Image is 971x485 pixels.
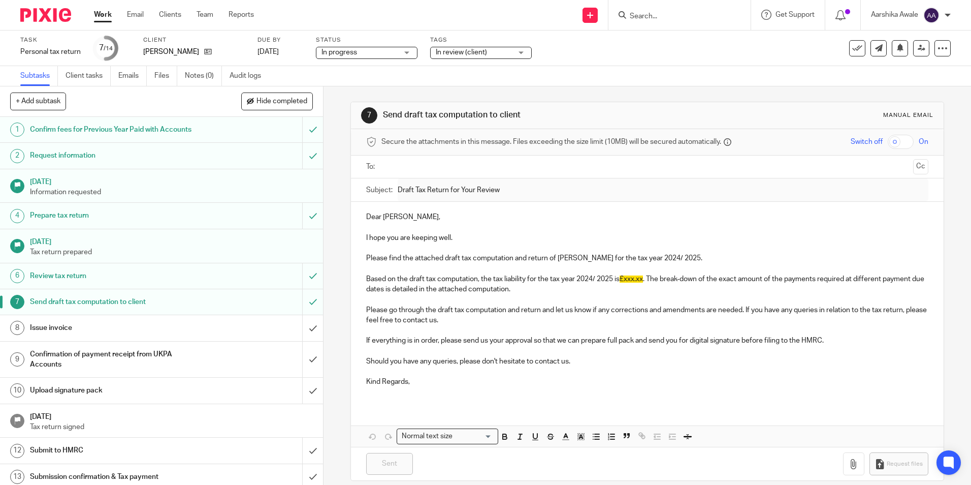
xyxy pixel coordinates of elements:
[871,10,918,20] p: Aarshika Awale
[257,48,279,55] span: [DATE]
[30,208,205,223] h1: Prepare tax return
[30,422,313,432] p: Tax return signed
[20,66,58,86] a: Subtasks
[366,305,928,326] p: Please go through the draft tax computation and return and let us know if any corrections and ame...
[30,174,313,187] h1: [DATE]
[10,149,24,163] div: 2
[366,233,928,243] p: I hope you are keeping well.
[397,429,498,444] div: Search for option
[629,12,720,21] input: Search
[10,352,24,367] div: 9
[185,66,222,86] a: Notes (0)
[30,443,205,458] h1: Submit to HMRC
[366,356,928,367] p: Should you have any queries, please don't hesitate to contact us.
[10,444,24,458] div: 12
[127,10,144,20] a: Email
[230,66,269,86] a: Audit logs
[30,320,205,336] h1: Issue invoice
[30,247,313,257] p: Tax return prepared
[30,268,205,284] h1: Review tax return
[229,10,254,20] a: Reports
[10,383,24,398] div: 10
[30,383,205,398] h1: Upload signature pack
[30,294,205,310] h1: Send draft tax computation to client
[257,36,303,44] label: Due by
[30,148,205,163] h1: Request information
[30,409,313,422] h1: [DATE]
[775,11,815,18] span: Get Support
[104,46,113,51] small: /14
[366,162,377,172] label: To:
[366,212,928,222] p: Dear [PERSON_NAME],
[366,377,928,387] p: Kind Regards,
[66,66,111,86] a: Client tasks
[197,10,213,20] a: Team
[620,276,643,283] span: £xxx.xx
[399,431,455,442] span: Normal text size
[30,234,313,247] h1: [DATE]
[159,10,181,20] a: Clients
[10,209,24,223] div: 4
[10,321,24,335] div: 8
[919,137,928,147] span: On
[20,47,81,57] div: Personal tax return
[383,110,669,120] h1: Send draft tax computation to client
[94,10,112,20] a: Work
[436,49,487,56] span: In review (client)
[316,36,417,44] label: Status
[20,36,81,44] label: Task
[10,123,24,137] div: 1
[887,460,923,468] span: Request files
[30,469,205,484] h1: Submission confirmation & Tax payment
[366,274,928,295] p: Based on the draft tax computation, the tax liability for the tax year 2024/ 2025 is . The break-...
[430,36,532,44] label: Tags
[321,49,357,56] span: In progress
[10,295,24,309] div: 7
[30,347,205,373] h1: Confirmation of payment receipt from UKPA Accounts
[883,111,933,119] div: Manual email
[30,187,313,197] p: Information requested
[923,7,940,23] img: svg%3E
[118,66,147,86] a: Emails
[30,122,205,137] h1: Confirm fees for Previous Year Paid with Accounts
[99,42,113,54] div: 7
[456,431,492,442] input: Search for option
[851,137,883,147] span: Switch off
[913,159,928,174] button: Cc
[143,47,199,57] p: [PERSON_NAME]
[381,137,721,147] span: Secure the attachments in this message. Files exceeding the size limit (10MB) will be secured aut...
[366,185,393,195] label: Subject:
[366,253,928,263] p: Please find the attached draft tax computation and return of [PERSON_NAME] for the tax year 2024/...
[10,93,66,110] button: + Add subtask
[366,336,928,346] p: If everything is in order, please send us your approval so that we can prepare full pack and send...
[10,470,24,484] div: 13
[20,8,71,22] img: Pixie
[361,107,377,124] div: 7
[256,98,307,106] span: Hide completed
[869,452,928,475] button: Request files
[154,66,177,86] a: Files
[241,93,313,110] button: Hide completed
[10,269,24,283] div: 6
[143,36,245,44] label: Client
[366,453,413,475] input: Sent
